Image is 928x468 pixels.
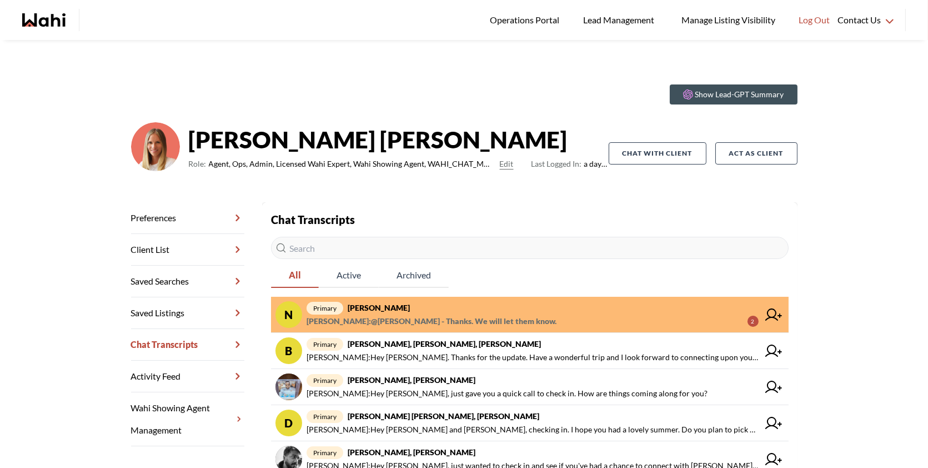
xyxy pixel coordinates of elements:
[307,423,759,436] span: [PERSON_NAME] : Hey [PERSON_NAME] and [PERSON_NAME], checking in. I hope you had a lovely summer....
[319,263,379,287] span: Active
[275,337,302,364] div: B
[271,369,789,405] a: primary[PERSON_NAME], [PERSON_NAME][PERSON_NAME]:Hey [PERSON_NAME], just gave you a quick call to...
[131,234,244,266] a: Client List
[348,447,475,457] strong: [PERSON_NAME], [PERSON_NAME]
[379,263,449,288] button: Archived
[189,157,207,171] span: Role:
[748,316,759,327] div: 2
[271,263,319,288] button: All
[307,302,343,315] span: primary
[271,237,789,259] input: Search
[131,361,244,392] a: Activity Feed
[307,315,556,328] span: [PERSON_NAME] : @[PERSON_NAME] - Thanks. We will let them know.
[271,333,789,369] a: Bprimary[PERSON_NAME], [PERSON_NAME], [PERSON_NAME][PERSON_NAME]:Hey [PERSON_NAME]. Thanks for th...
[715,142,797,165] button: Act as Client
[271,405,789,441] a: Dprimary[PERSON_NAME] [PERSON_NAME], [PERSON_NAME][PERSON_NAME]:Hey [PERSON_NAME] and [PERSON_NAM...
[609,142,706,165] button: Chat with client
[307,374,343,387] span: primary
[189,123,609,156] strong: [PERSON_NAME] [PERSON_NAME]
[131,202,244,234] a: Preferences
[275,410,302,436] div: D
[271,213,355,226] strong: Chat Transcripts
[131,122,180,171] img: 0f07b375cde2b3f9.png
[678,13,779,27] span: Manage Listing Visibility
[307,410,343,423] span: primary
[307,351,759,364] span: [PERSON_NAME] : Hey [PERSON_NAME]. Thanks for the update. Have a wonderful trip and I look forwar...
[307,387,708,400] span: [PERSON_NAME] : Hey [PERSON_NAME], just gave you a quick call to check in. How are things coming ...
[209,157,495,171] span: Agent, Ops, Admin, Licensed Wahi Expert, Wahi Showing Agent, WAHI_CHAT_MODERATOR
[500,157,514,171] button: Edit
[307,446,343,459] span: primary
[22,13,66,27] a: Wahi homepage
[131,329,244,361] a: Chat Transcripts
[348,339,541,348] strong: [PERSON_NAME], [PERSON_NAME], [PERSON_NAME]
[307,338,343,351] span: primary
[348,411,539,421] strong: [PERSON_NAME] [PERSON_NAME], [PERSON_NAME]
[348,375,475,385] strong: [PERSON_NAME], [PERSON_NAME]
[271,297,789,333] a: Nprimary[PERSON_NAME][PERSON_NAME]:@[PERSON_NAME] - Thanks. We will let them know.2
[131,266,244,297] a: Saved Searches
[131,297,244,329] a: Saved Listings
[275,301,302,328] div: N
[799,13,830,27] span: Log Out
[531,159,582,168] span: Last Logged In:
[670,84,797,104] button: Show Lead-GPT Summary
[490,13,563,27] span: Operations Portal
[131,392,244,446] a: Wahi Showing Agent Management
[531,157,609,171] span: a day ago
[319,263,379,288] button: Active
[379,263,449,287] span: Archived
[695,89,784,100] p: Show Lead-GPT Summary
[583,13,658,27] span: Lead Management
[275,374,302,400] img: chat avatar
[348,303,410,312] strong: [PERSON_NAME]
[271,263,319,287] span: All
